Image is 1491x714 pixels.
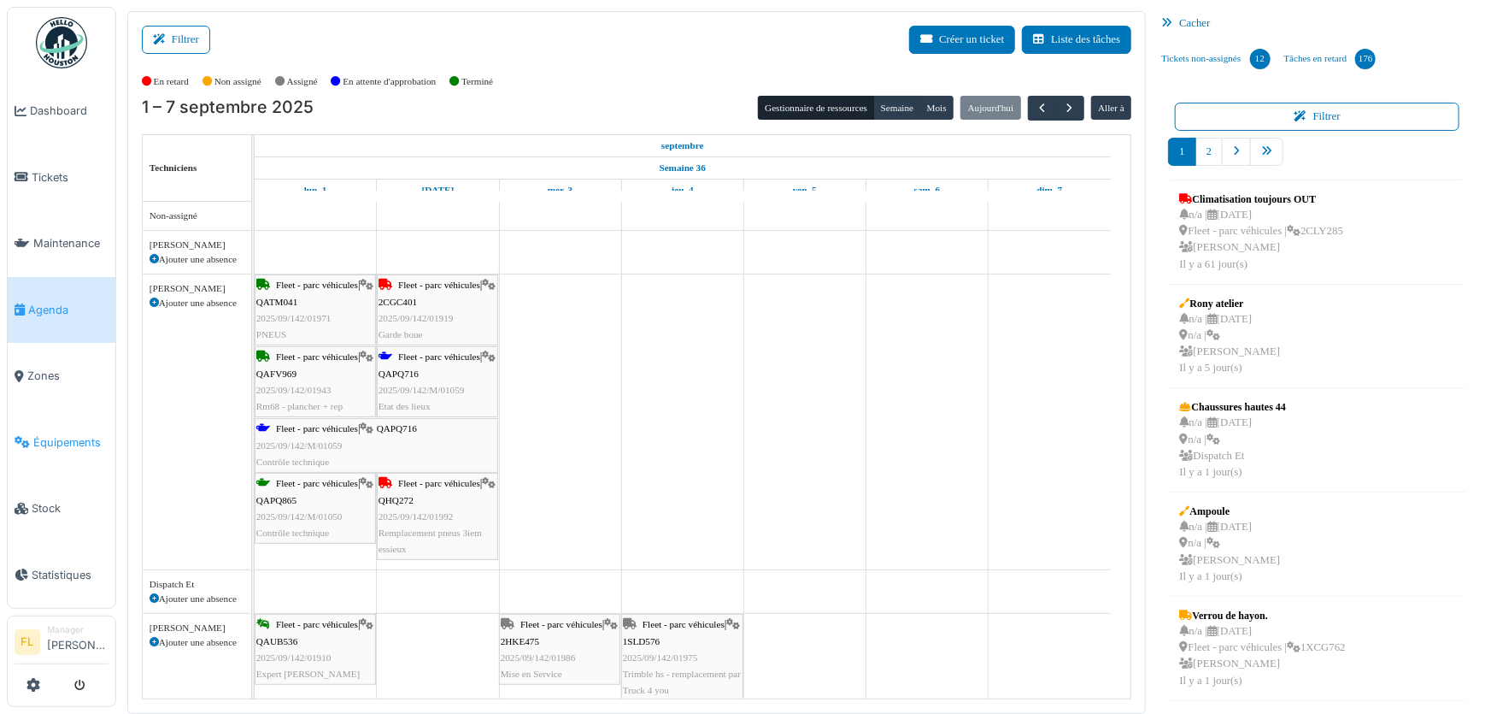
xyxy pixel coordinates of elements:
[256,528,329,538] span: Contrôle technique
[8,475,115,542] a: Stock
[1091,96,1131,120] button: Aller à
[1195,138,1223,166] a: 2
[150,238,244,252] div: [PERSON_NAME]
[8,410,115,476] a: Équipements
[287,74,318,89] label: Assigné
[276,351,358,362] span: Fleet - parc véhicules
[256,495,296,505] span: QAPQ865
[150,635,244,650] div: Ajouter une absence
[379,297,417,307] span: 2CGC401
[150,296,244,310] div: Ajouter une absence
[379,511,454,522] span: 2025/09/142/01992
[150,621,244,635] div: [PERSON_NAME]
[8,542,115,609] a: Statistiques
[1179,296,1280,311] div: Rony atelier
[8,210,115,277] a: Maintenance
[1022,26,1131,54] button: Liste des tâches
[643,619,725,629] span: Fleet - parc véhicules
[379,313,454,323] span: 2025/09/142/01919
[256,440,343,451] span: 2025/09/142/M/01059
[379,329,423,339] span: Garde boue
[520,619,602,629] span: Fleet - parc véhicules
[379,349,496,415] div: |
[32,567,109,583] span: Statistiques
[960,96,1020,120] button: Aujourd'hui
[379,369,419,379] span: QAPQ716
[150,592,244,606] div: Ajouter une absence
[142,26,210,54] button: Filtrer
[789,180,821,201] a: 5 septembre 2025
[418,180,459,201] a: 2 septembre 2025
[623,652,698,663] span: 2025/09/142/01975
[398,351,480,362] span: Fleet - parc véhicules
[1179,311,1280,377] div: n/a | [DATE] n/a | [PERSON_NAME] Il y a 5 jour(s)
[276,280,358,290] span: Fleet - parc véhicules
[8,277,115,344] a: Agenda
[501,652,576,663] span: 2025/09/142/01986
[47,623,109,636] div: Manager
[276,619,358,629] span: Fleet - parc véhicules
[1168,138,1466,180] nav: pager
[623,636,660,646] span: 1SLD576
[1175,604,1349,693] a: Verrou de hayon. n/a |[DATE] Fleet - parc véhicules |1XCG762 [PERSON_NAME]Il y a 1 jour(s)
[379,401,431,411] span: Etat des lieux
[276,478,358,488] span: Fleet - parc véhicules
[1154,36,1277,82] a: Tickets non-assignés
[256,297,297,307] span: QATM041
[1175,499,1284,589] a: Ampoule n/a |[DATE] n/a | [PERSON_NAME]Il y a 1 jour(s)
[501,669,562,679] span: Mise en Service
[1154,11,1480,36] div: Cacher
[758,96,874,120] button: Gestionnaire de ressources
[379,277,496,343] div: |
[256,617,374,682] div: |
[8,343,115,410] a: Zones
[1175,187,1347,277] a: Climatisation toujours OUT n/a |[DATE] Fleet - parc véhicules |2CLY285 [PERSON_NAME]Il y a 61 jou...
[256,349,374,415] div: |
[667,180,698,201] a: 4 septembre 2025
[1179,519,1280,585] div: n/a | [DATE] n/a | [PERSON_NAME] Il y a 1 jour(s)
[150,252,244,267] div: Ajouter une absence
[379,385,465,395] span: 2025/09/142/M/01059
[32,169,109,186] span: Tickets
[27,368,109,384] span: Zones
[150,281,244,296] div: [PERSON_NAME]
[1250,49,1271,69] div: 12
[1033,180,1067,201] a: 7 septembre 2025
[256,401,343,411] span: Rm68 - plancher + rep
[256,421,496,470] div: |
[379,475,496,558] div: |
[1179,399,1285,415] div: Chaussures hautes 44
[150,209,244,223] div: Non-assigné
[33,235,109,251] span: Maintenance
[1168,138,1195,166] a: 1
[1355,49,1376,69] div: 176
[501,617,619,682] div: |
[256,329,286,339] span: PNEUS
[377,423,417,434] span: QAPQ716
[142,97,314,118] h2: 1 – 7 septembre 2025
[623,669,741,695] span: Trimble hs - remplacement par Truck 4 you
[461,74,493,89] label: Terminé
[1175,395,1289,485] a: Chaussures hautes 44 n/a |[DATE] n/a | Dispatch EtIl y a 1 jour(s)
[1179,623,1345,689] div: n/a | [DATE] Fleet - parc véhicules | 1XCG762 [PERSON_NAME] Il y a 1 jour(s)
[379,495,414,505] span: QHQ272
[1175,292,1284,381] a: Rony atelier n/a |[DATE] n/a | [PERSON_NAME]Il y a 5 jour(s)
[543,180,577,201] a: 3 septembre 2025
[256,652,332,663] span: 2025/09/142/01910
[1028,96,1056,121] button: Précédent
[256,457,329,467] span: Contrôle technique
[1179,504,1280,519] div: Ampoule
[256,636,297,646] span: QAUB536
[276,423,358,434] span: Fleet - parc véhicules
[910,180,944,201] a: 6 septembre 2025
[920,96,954,120] button: Mois
[256,313,332,323] span: 2025/09/142/01971
[15,629,40,655] li: FL
[1277,36,1383,82] a: Tâches en retard
[623,617,742,699] div: |
[873,96,920,120] button: Semaine
[1179,207,1342,273] div: n/a | [DATE] Fleet - parc véhicules | 2CLY285 [PERSON_NAME] Il y a 61 jour(s)
[379,528,482,554] span: Remplacement pneus 3iem essieux
[256,475,374,541] div: |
